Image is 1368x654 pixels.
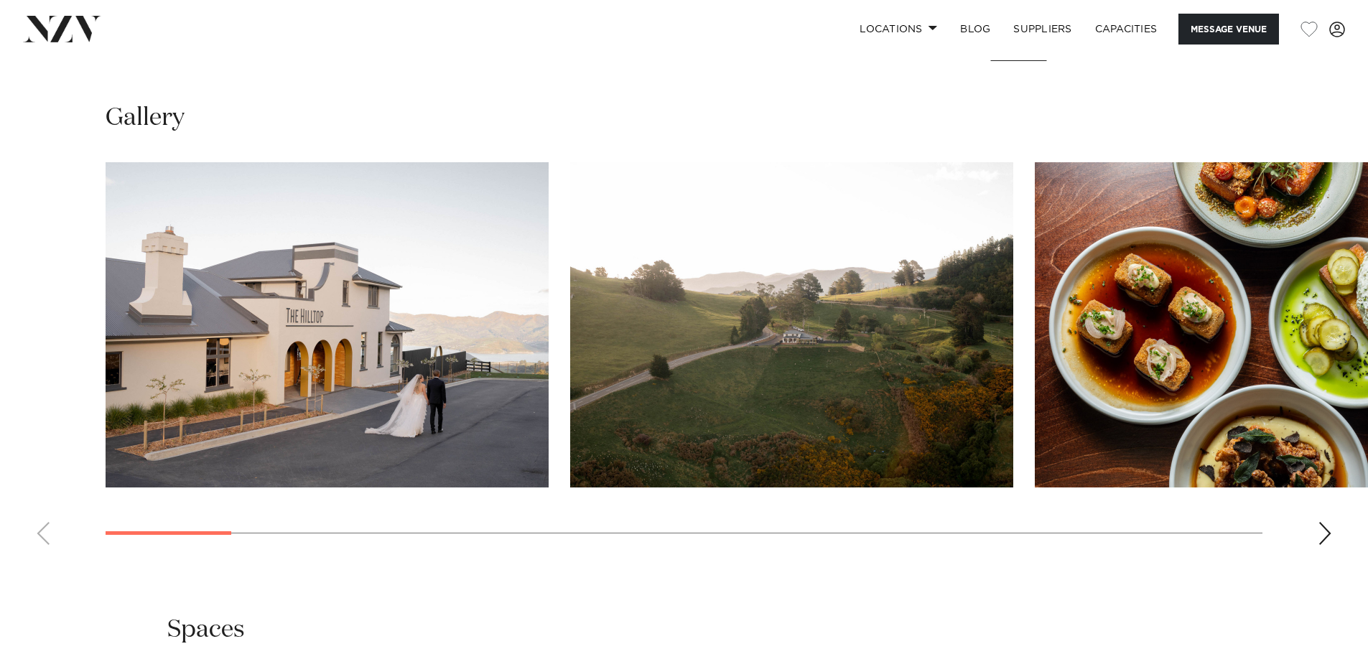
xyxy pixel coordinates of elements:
[106,162,549,487] swiper-slide: 1 / 23
[570,162,1013,487] swiper-slide: 2 / 23
[23,16,101,42] img: nzv-logo.png
[167,614,245,646] h2: Spaces
[1178,14,1279,45] button: Message Venue
[1084,14,1169,45] a: Capacities
[949,14,1002,45] a: BLOG
[1002,14,1083,45] a: SUPPLIERS
[848,14,949,45] a: Locations
[106,102,185,134] h2: Gallery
